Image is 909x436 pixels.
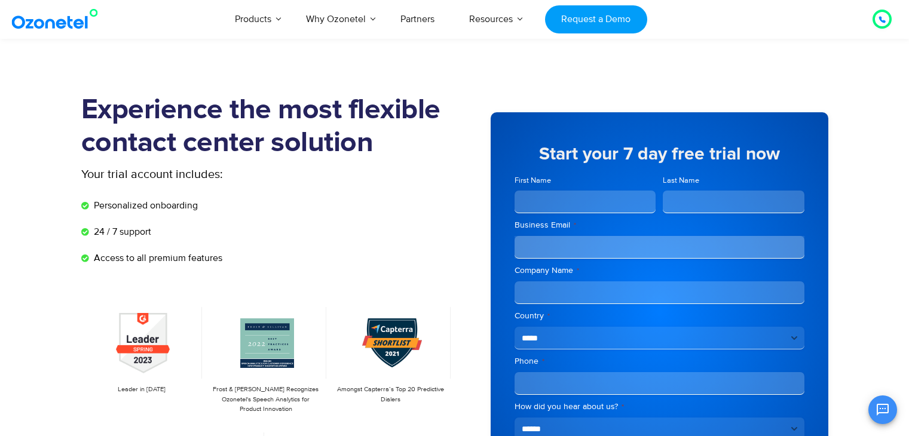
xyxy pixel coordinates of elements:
[545,5,647,33] a: Request a Demo
[212,385,320,414] p: Frost & [PERSON_NAME] Recognizes Ozonetel's Speech Analytics for Product Innovation
[515,355,804,367] label: Phone
[81,94,455,159] h1: Experience the most flexible contact center solution
[91,251,222,265] span: Access to all premium features
[868,395,897,424] button: Open chat
[336,385,445,404] p: Amongst Capterra’s Top 20 Predictive Dialers
[515,265,804,277] label: Company Name
[663,175,804,186] label: Last Name
[515,175,656,186] label: First Name
[81,165,365,183] p: Your trial account includes:
[91,198,198,213] span: Personalized onboarding
[91,225,151,239] span: 24 / 7 support
[515,401,804,413] label: How did you hear about us?
[515,219,804,231] label: Business Email
[515,145,804,163] h5: Start your 7 day free trial now
[515,310,804,322] label: Country
[87,385,196,395] p: Leader in [DATE]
